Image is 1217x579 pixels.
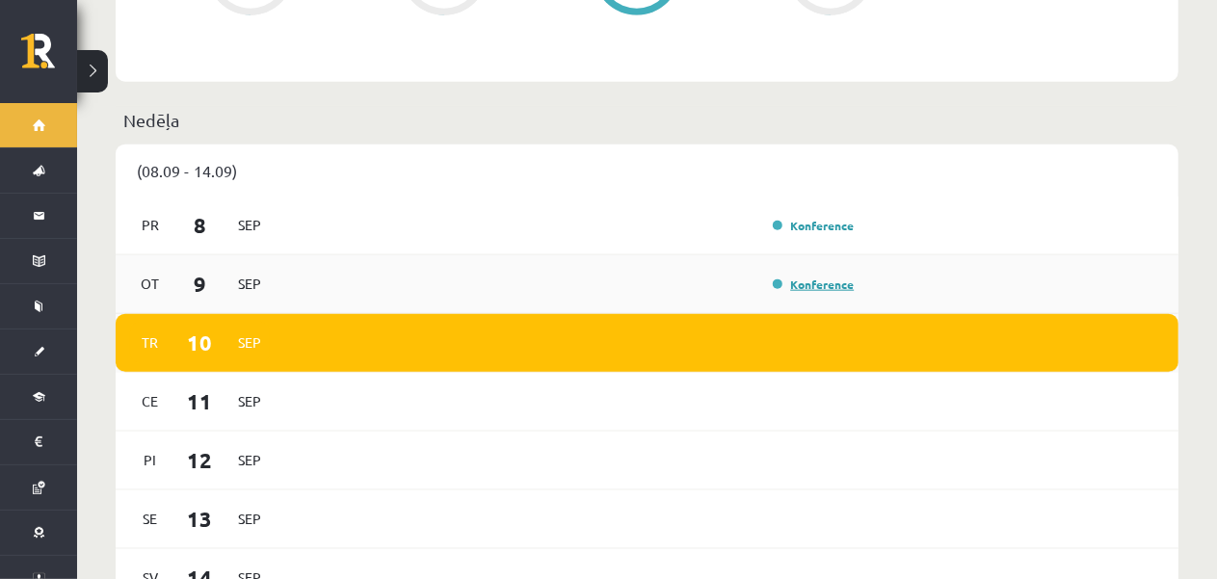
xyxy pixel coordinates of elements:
span: 13 [171,503,230,535]
span: Sep [229,445,270,475]
span: Sep [229,269,270,299]
span: 9 [171,268,230,300]
span: Ce [130,386,171,416]
span: Sep [229,504,270,534]
span: 12 [171,444,230,476]
a: Rīgas 1. Tālmācības vidusskola [21,34,77,82]
span: 8 [171,209,230,241]
span: Sep [229,210,270,240]
span: Ot [130,269,171,299]
span: 10 [171,327,230,358]
span: Pr [130,210,171,240]
span: Se [130,504,171,534]
p: Nedēļa [123,107,1171,133]
span: Sep [229,386,270,416]
div: (08.09 - 14.09) [116,145,1178,197]
span: Pi [130,445,171,475]
a: Konference [773,218,854,233]
span: Sep [229,328,270,357]
span: 11 [171,385,230,417]
a: Konference [773,276,854,292]
span: Tr [130,328,171,357]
